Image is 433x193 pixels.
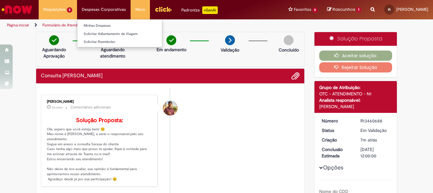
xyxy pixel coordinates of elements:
div: R13460688 [360,118,390,124]
div: Analista responsável: [319,97,392,103]
img: ServiceNow [1,3,33,16]
p: Concluído [279,47,299,53]
span: 1 [356,7,361,13]
a: Minhas Despesas [77,22,162,29]
span: 5 [67,7,72,13]
span: 2m atrás [52,106,62,109]
time: 29/08/2025 08:19:21 [52,106,62,109]
p: Aguardando Aprovação [39,46,69,59]
div: Padroniza [181,6,218,14]
a: Formulário de Atendimento [42,23,89,28]
dt: Número [317,118,356,124]
img: click_logo_yellow_360x200.png [155,4,172,14]
button: Adicionar anexos [291,72,300,80]
span: Despesas Corporativas [82,6,126,13]
button: Aceitar solução [319,51,392,61]
img: check-circle-green.png [49,35,59,45]
div: Grupo de Atribuição: [319,84,392,91]
a: Solicitar Reembolso [77,38,162,45]
p: Em andamento [157,46,186,53]
div: [DATE] 12:00:00 [360,146,390,159]
small: Comentários adicionais [70,105,111,110]
a: Página inicial [7,23,29,28]
dt: Status [317,127,356,134]
img: check-circle-green.png [166,35,176,45]
span: Rascunhos [333,6,355,12]
h2: Consulta Serasa Histórico de tíquete [41,73,103,79]
p: Olá, espero que você esteja bem! 😊 Meu nome é [PERSON_NAME], e serei o responsável pelo seu atend... [47,117,152,182]
p: Aguardando atendimento [97,46,128,59]
div: Em Validação [360,127,390,134]
span: IA [388,7,391,11]
span: 7m atrás [360,137,377,143]
span: More [135,6,145,13]
button: Rejeitar Solução [319,62,392,72]
dt: Conclusão Estimada [317,146,356,159]
dt: Criação [317,137,356,143]
div: Vitor Jeremias Da Silva [163,101,178,115]
div: [PERSON_NAME] [319,103,392,110]
a: Solicitar Adiantamento de Viagem [77,31,162,38]
div: Solução Proposta [314,32,397,46]
p: Validação [221,47,239,53]
img: arrow-next.png [225,35,235,45]
a: Rascunhos [327,7,361,13]
div: 29/08/2025 08:15:02 [360,137,390,143]
span: 8 [313,7,318,13]
span: Favoritos [294,6,311,13]
p: +GenAi [202,6,218,14]
b: Solução Proposta: [76,117,123,124]
span: Requisições [43,6,66,13]
img: img-circle-grey.png [284,35,294,45]
ul: Despesas Corporativas [77,19,162,47]
div: OTC - ATENDIMENTO - N1 [319,91,392,97]
span: [PERSON_NAME] [396,7,428,12]
ul: Trilhas de página [5,19,284,31]
div: [PERSON_NAME] [47,100,152,104]
time: 29/08/2025 08:15:02 [360,137,377,143]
